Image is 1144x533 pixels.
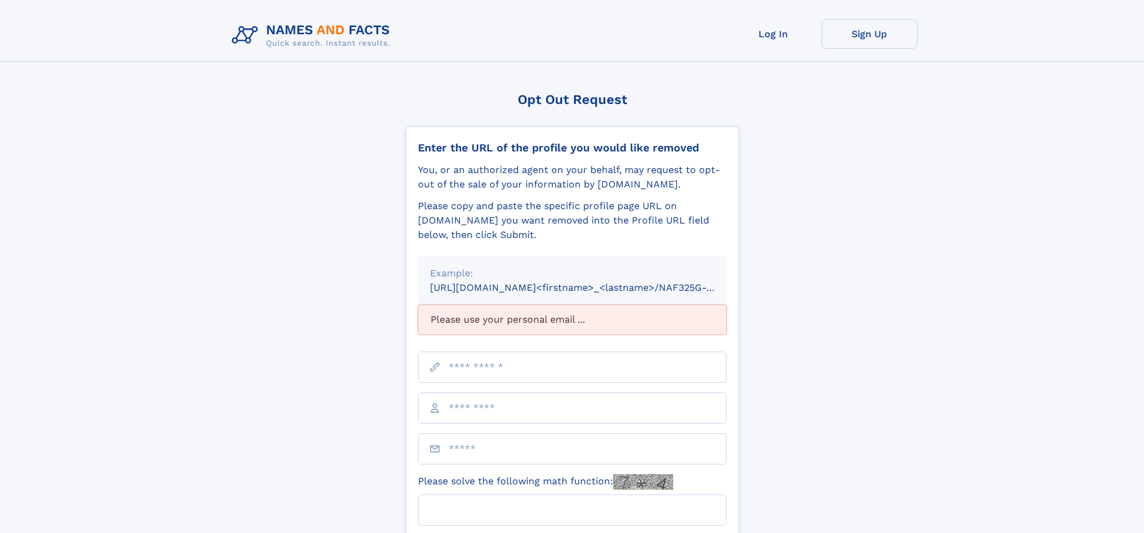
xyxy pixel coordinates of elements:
div: Please use your personal email ... [418,305,727,335]
label: Please solve the following math function: [418,474,673,490]
div: Please copy and paste the specific profile page URL on [DOMAIN_NAME] you want removed into the Pr... [418,199,727,242]
a: Sign Up [822,19,918,49]
small: [URL][DOMAIN_NAME]<firstname>_<lastname>/NAF325G-xxxxxxxx [430,282,749,293]
div: Opt Out Request [405,92,739,107]
img: Logo Names and Facts [227,19,400,52]
div: Example: [430,266,715,281]
a: Log In [725,19,822,49]
div: Enter the URL of the profile you would like removed [418,141,727,154]
div: You, or an authorized agent on your behalf, may request to opt-out of the sale of your informatio... [418,163,727,192]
